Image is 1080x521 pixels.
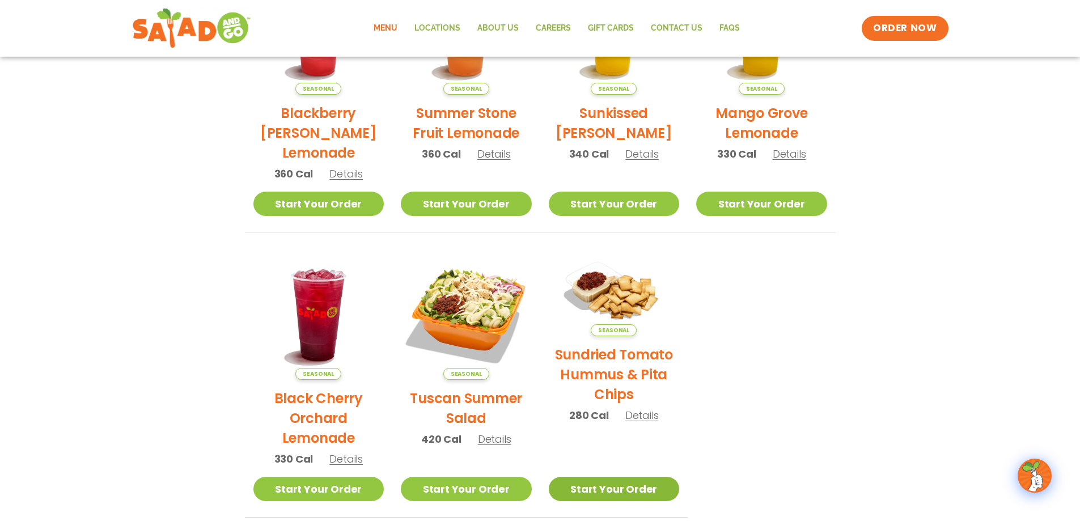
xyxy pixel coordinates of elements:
span: Seasonal [591,324,637,336]
img: new-SAG-logo-768×292 [132,6,252,51]
span: 340 Cal [569,146,609,162]
h2: Black Cherry Orchard Lemonade [253,388,384,448]
a: ORDER NOW [862,16,948,41]
a: About Us [469,15,527,41]
a: Start Your Order [253,192,384,216]
span: 330 Cal [717,146,756,162]
a: Start Your Order [696,192,827,216]
img: Product photo for Black Cherry Orchard Lemonade [253,249,384,380]
span: Details [329,452,363,466]
h2: Mango Grove Lemonade [696,103,827,143]
span: Seasonal [739,83,785,95]
span: 330 Cal [274,451,314,467]
span: Seasonal [295,368,341,380]
span: 420 Cal [421,431,461,447]
a: GIFT CARDS [579,15,642,41]
a: Start Your Order [549,477,680,501]
h2: Sunkissed [PERSON_NAME] [549,103,680,143]
span: Details [773,147,806,161]
span: Seasonal [591,83,637,95]
img: Product photo for Tuscan Summer Salad [401,249,532,380]
a: Contact Us [642,15,711,41]
span: Details [329,167,363,181]
h2: Blackberry [PERSON_NAME] Lemonade [253,103,384,163]
h2: Tuscan Summer Salad [401,388,532,428]
span: Seasonal [443,83,489,95]
a: Start Your Order [401,192,532,216]
a: Start Your Order [549,192,680,216]
h2: Sundried Tomato Hummus & Pita Chips [549,345,680,404]
span: Details [478,432,511,446]
span: Seasonal [295,83,341,95]
a: Locations [406,15,469,41]
nav: Menu [365,15,748,41]
img: Product photo for Sundried Tomato Hummus & Pita Chips [549,249,680,337]
span: Details [625,408,659,422]
span: ORDER NOW [873,22,937,35]
span: Details [625,147,659,161]
a: FAQs [711,15,748,41]
span: Details [477,147,511,161]
span: 360 Cal [422,146,461,162]
span: 360 Cal [274,166,314,181]
h2: Summer Stone Fruit Lemonade [401,103,532,143]
a: Start Your Order [401,477,532,501]
span: 280 Cal [569,408,609,423]
a: Careers [527,15,579,41]
a: Start Your Order [253,477,384,501]
span: Seasonal [443,368,489,380]
img: wpChatIcon [1019,460,1051,492]
a: Menu [365,15,406,41]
